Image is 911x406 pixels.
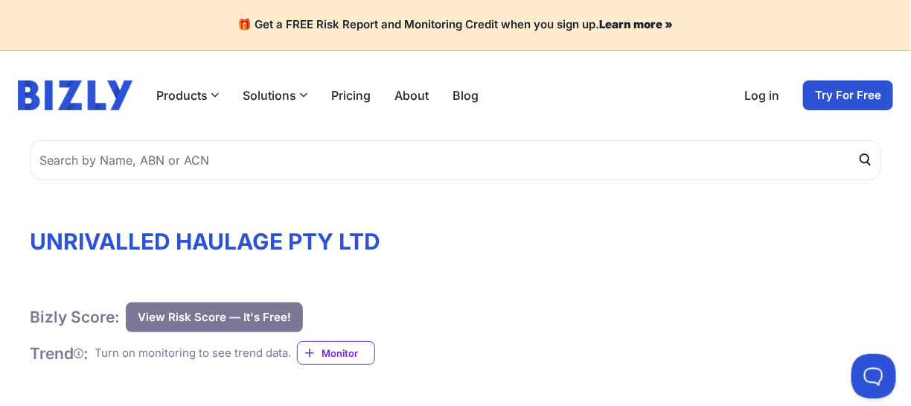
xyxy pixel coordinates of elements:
a: Pricing [331,86,371,104]
h1: UNRIVALLED HAULAGE PTY LTD [30,228,881,255]
button: Solutions [243,86,307,104]
a: Try For Free [803,80,893,110]
iframe: Toggle Customer Support [851,354,896,399]
div: Turn on monitoring to see trend data. [95,345,291,362]
a: Learn more » [600,17,674,31]
button: Products [156,86,219,104]
a: Monitor [297,341,375,365]
a: About [394,86,429,104]
h4: 🎁 Get a FREE Risk Report and Monitoring Credit when you sign up. [18,18,893,32]
button: View Risk Score — It's Free! [126,302,303,332]
a: Blog [453,86,479,104]
h1: Trend : [30,343,89,364]
h1: Bizly Score: [30,307,120,327]
span: Monitor [322,346,374,361]
input: Search by Name, ABN or ACN [30,140,881,180]
a: Log in [744,86,779,104]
